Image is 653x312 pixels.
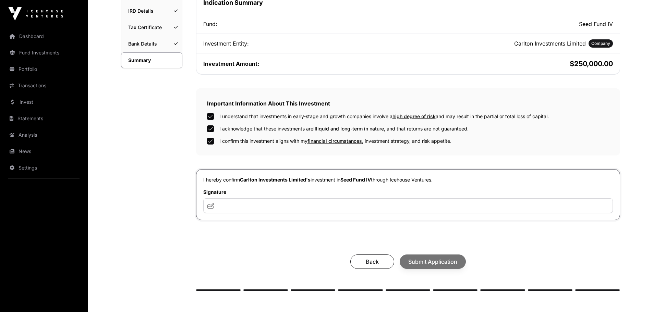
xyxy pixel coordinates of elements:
a: Settings [5,160,82,175]
a: Bank Details [121,36,182,51]
a: Transactions [5,78,82,93]
div: Fund: [203,20,407,28]
a: Invest [5,95,82,110]
span: Seed Fund IV [340,177,371,183]
a: Tax Certificate [121,20,182,35]
h2: Carlton Investments Limited [514,39,586,48]
h2: Important Information About This Investment [207,99,609,108]
span: financial circumstances [307,138,362,144]
p: I hereby confirm investment in through Icehouse Ventures. [203,176,613,183]
span: Back [359,258,386,266]
a: Fund Investments [5,45,82,60]
a: IRD Details [121,3,182,18]
iframe: Chat Widget [619,279,653,312]
a: News [5,144,82,159]
a: Dashboard [5,29,82,44]
h2: $250,000.00 [409,59,613,68]
span: Investment Amount: [203,60,259,67]
div: Investment Entity: [203,39,407,48]
img: Icehouse Ventures Logo [8,7,63,21]
a: Summary [121,52,182,68]
label: I understand that investments in early-stage and growth companies involve a and may result in the... [219,113,549,120]
label: Signature [203,189,613,196]
span: Carlton Investments Limited's [240,177,311,183]
h2: Seed Fund IV [409,20,613,28]
label: I confirm this investment aligns with my , investment strategy, and risk appetite. [219,138,451,145]
label: I acknowledge that these investments are , and that returns are not guaranteed. [219,125,469,132]
button: Back [350,254,394,269]
span: high degree of risk [392,113,436,119]
a: Statements [5,111,82,126]
span: illiquid and long-term in nature [313,126,384,132]
span: Company [591,41,610,46]
a: Portfolio [5,62,82,77]
a: Analysis [5,127,82,142]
